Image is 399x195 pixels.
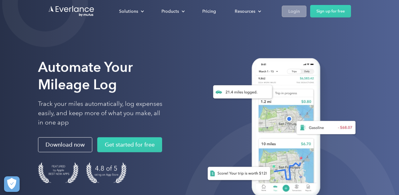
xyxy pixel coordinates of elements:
div: Products [155,6,190,17]
p: Track your miles automatically, log expenses easily, and keep more of what you make, all in one app [38,99,163,127]
div: Resources [228,6,266,17]
button: Cookies Settings [4,176,20,192]
a: Login [282,6,306,17]
div: Solutions [119,7,138,15]
img: Badge for Featured by Apple Best New Apps [38,162,79,183]
a: Pricing [196,6,222,17]
div: Pricing [202,7,216,15]
div: Resources [235,7,255,15]
div: Login [288,7,300,15]
strong: Automate Your Mileage Log [38,59,133,93]
a: Go to homepage [48,5,95,17]
img: 4.9 out of 5 stars on the app store [86,162,127,183]
a: Get started for free [97,137,162,152]
a: Sign up for free [310,5,351,17]
a: Download now [38,137,92,152]
div: Solutions [113,6,149,17]
div: Products [161,7,179,15]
